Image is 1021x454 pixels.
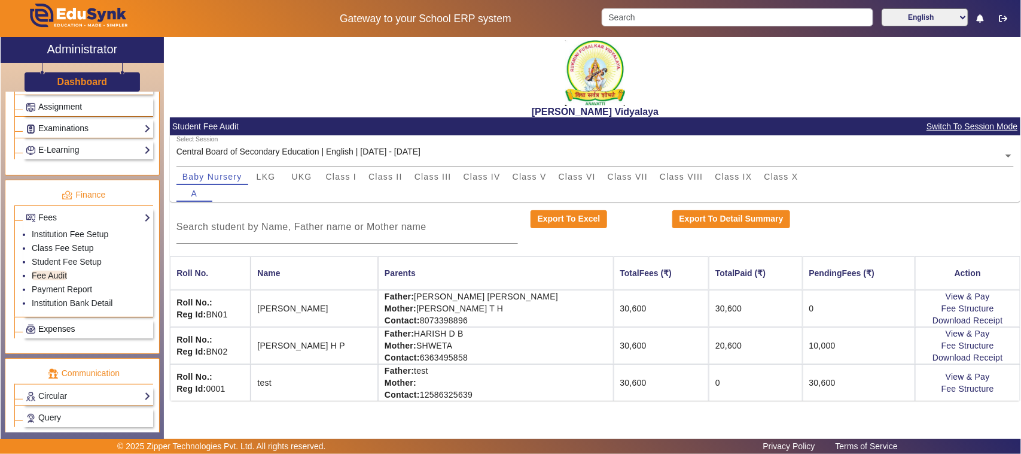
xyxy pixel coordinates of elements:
[38,413,61,422] span: Query
[176,298,212,307] strong: Roll No.:
[803,290,915,327] td: 0
[292,172,312,181] span: UKG
[48,368,59,379] img: communication.png
[932,353,1003,362] a: Download Receipt
[262,13,589,25] h5: Gateway to your School ERP system
[368,172,403,181] span: Class II
[709,327,803,364] td: 20,600
[946,292,990,301] a: View & Pay
[565,40,625,106] img: 1f9ccde3-ca7c-4581-b515-4fcda2067381
[809,267,909,280] div: PendingFees (₹)
[57,75,108,88] a: Dashboard
[715,267,796,280] div: TotalPaid (₹)
[176,372,212,382] strong: Roll No.:
[47,42,117,56] h2: Administrator
[559,172,596,181] span: Class VI
[26,325,35,334] img: Payroll.png
[32,284,92,294] a: Payment Report
[602,8,873,26] input: Search
[191,189,198,198] span: A
[378,256,613,290] th: Parents
[32,257,102,267] a: Student Fee Setup
[176,135,218,144] div: Select Session
[385,390,420,399] strong: Contact:
[385,304,416,313] strong: Mother:
[176,267,208,280] div: Roll No.
[385,292,414,301] strong: Father:
[757,438,821,454] a: Privacy Policy
[803,364,915,401] td: 30,600
[709,290,803,327] td: 30,600
[170,290,251,327] td: BN01
[803,327,915,364] td: 10,000
[660,172,703,181] span: Class VIII
[608,172,648,181] span: Class VII
[26,100,151,114] a: Assignment
[614,364,709,401] td: 30,600
[941,304,994,313] a: Fee Structure
[14,367,153,380] p: Communication
[170,327,251,364] td: BN02
[257,172,276,181] span: LKG
[378,364,613,401] td: test 12586325639
[915,256,1020,290] th: Action
[62,190,72,201] img: finance.png
[1,37,164,63] a: Administrator
[251,290,378,327] td: [PERSON_NAME]
[176,267,244,280] div: Roll No.
[620,267,703,280] div: TotalFees (₹)
[513,172,547,181] span: Class V
[715,172,752,181] span: Class IX
[946,329,990,338] a: View & Pay
[32,243,94,253] a: Class Fee Setup
[614,290,709,327] td: 30,600
[941,384,994,394] a: Fee Structure
[170,117,1020,135] mat-card-header: Student Fee Audit
[26,411,151,425] a: Query
[32,271,67,280] a: Fee Audit
[620,267,672,280] div: TotalFees (₹)
[385,366,414,376] strong: Father:
[170,106,1020,117] h2: [PERSON_NAME] Vidyalaya
[830,438,904,454] a: Terms of Service
[182,172,242,181] span: Baby Nursery
[117,440,326,453] p: © 2025 Zipper Technologies Pvt. Ltd. All rights reserved.
[176,310,206,319] strong: Reg Id:
[251,327,378,364] td: [PERSON_NAME] H P
[176,335,212,344] strong: Roll No.:
[531,210,607,228] button: Export To Excel
[378,290,613,327] td: [PERSON_NAME] [PERSON_NAME] [PERSON_NAME] T H 8073398896
[941,341,994,350] a: Fee Structure
[809,267,874,280] div: PendingFees (₹)
[385,316,420,325] strong: Contact:
[464,172,501,181] span: Class IV
[170,364,251,401] td: 0001
[38,324,75,334] span: Expenses
[176,220,518,234] input: Search student by Name, Father name or Mother name
[614,327,709,364] td: 30,600
[932,316,1003,325] a: Download Receipt
[709,364,803,401] td: 0
[32,229,108,239] a: Institution Fee Setup
[715,267,766,280] div: TotalPaid (₹)
[26,103,35,112] img: Assignments.png
[257,267,371,280] div: Name
[38,102,82,111] span: Assignment
[764,172,798,181] span: Class X
[176,347,206,356] strong: Reg Id:
[415,172,452,181] span: Class III
[946,372,990,382] a: View & Pay
[385,329,414,338] strong: Father:
[176,384,206,394] strong: Reg Id:
[326,172,357,181] span: Class I
[926,120,1018,134] span: Switch To Session Mode
[672,210,790,228] button: Export To Detail Summary
[14,189,153,201] p: Finance
[385,353,420,362] strong: Contact:
[378,327,613,364] td: HARISH D B SHWETA 6363495858
[257,267,280,280] div: Name
[176,146,420,158] div: Central Board of Secondary Education | English | [DATE] - [DATE]
[385,341,416,350] strong: Mother:
[57,76,108,87] h3: Dashboard
[26,414,35,423] img: Support-tickets.png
